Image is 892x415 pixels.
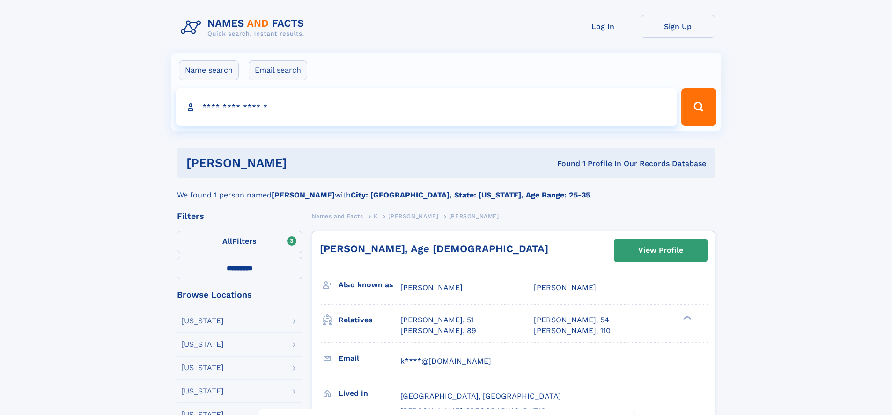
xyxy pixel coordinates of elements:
a: [PERSON_NAME] [388,210,438,222]
div: View Profile [638,240,683,261]
div: Found 1 Profile In Our Records Database [422,159,706,169]
div: [US_STATE] [181,387,224,395]
a: [PERSON_NAME], 51 [400,315,474,325]
a: [PERSON_NAME], 110 [534,326,611,336]
span: [PERSON_NAME] [400,283,463,292]
label: Name search [179,60,239,80]
div: Filters [177,212,302,220]
h3: Relatives [339,312,400,328]
label: Email search [249,60,307,80]
h3: Email [339,350,400,366]
span: All [222,237,232,246]
div: ❯ [681,315,692,321]
div: We found 1 person named with . [177,178,715,201]
div: [US_STATE] [181,364,224,371]
span: [PERSON_NAME] [388,213,438,219]
a: View Profile [614,239,707,262]
b: City: [GEOGRAPHIC_DATA], State: [US_STATE], Age Range: 25-35 [351,190,590,199]
a: Log In [566,15,641,38]
a: K [374,210,378,222]
a: [PERSON_NAME], 89 [400,326,476,336]
div: Browse Locations [177,291,302,299]
h1: [PERSON_NAME] [186,157,422,169]
h3: Lived in [339,386,400,401]
div: [US_STATE] [181,317,224,325]
button: Search Button [681,88,716,126]
label: Filters [177,231,302,253]
span: [PERSON_NAME] [449,213,499,219]
a: Sign Up [641,15,715,38]
a: [PERSON_NAME], Age [DEMOGRAPHIC_DATA] [320,243,548,255]
a: Names and Facts [312,210,363,222]
h3: Also known as [339,277,400,293]
span: [GEOGRAPHIC_DATA], [GEOGRAPHIC_DATA] [400,392,561,400]
span: [PERSON_NAME] [534,283,596,292]
img: Logo Names and Facts [177,15,312,40]
a: [PERSON_NAME], 54 [534,315,609,325]
input: search input [176,88,678,126]
div: [US_STATE] [181,341,224,348]
b: [PERSON_NAME] [272,190,335,199]
span: K [374,213,378,219]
